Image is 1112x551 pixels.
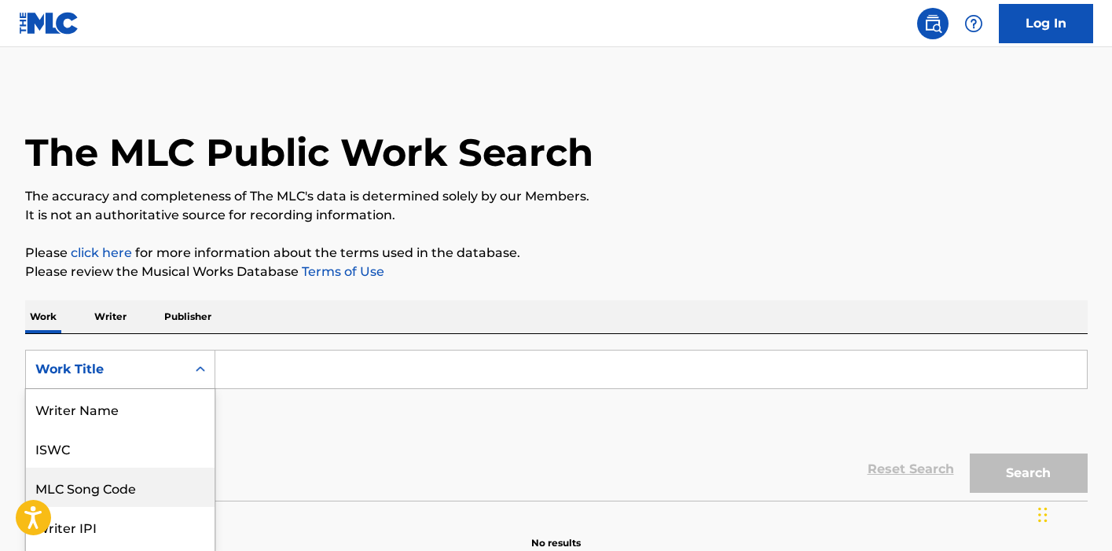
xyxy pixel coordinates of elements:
[25,350,1088,501] form: Search Form
[917,8,949,39] a: Public Search
[958,8,989,39] div: Help
[25,129,593,176] h1: The MLC Public Work Search
[25,300,61,333] p: Work
[26,389,215,428] div: Writer Name
[25,263,1088,281] p: Please review the Musical Works Database
[299,264,384,279] a: Terms of Use
[35,360,177,379] div: Work Title
[999,4,1093,43] a: Log In
[71,245,132,260] a: click here
[923,14,942,33] img: search
[160,300,216,333] p: Publisher
[25,187,1088,206] p: The accuracy and completeness of The MLC's data is determined solely by our Members.
[531,517,581,550] p: No results
[1033,476,1112,551] iframe: Chat Widget
[1038,491,1048,538] div: Drag
[26,507,215,546] div: Writer IPI
[964,14,983,33] img: help
[26,428,215,468] div: ISWC
[25,206,1088,225] p: It is not an authoritative source for recording information.
[90,300,131,333] p: Writer
[25,244,1088,263] p: Please for more information about the terms used in the database.
[26,468,215,507] div: MLC Song Code
[19,12,79,35] img: MLC Logo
